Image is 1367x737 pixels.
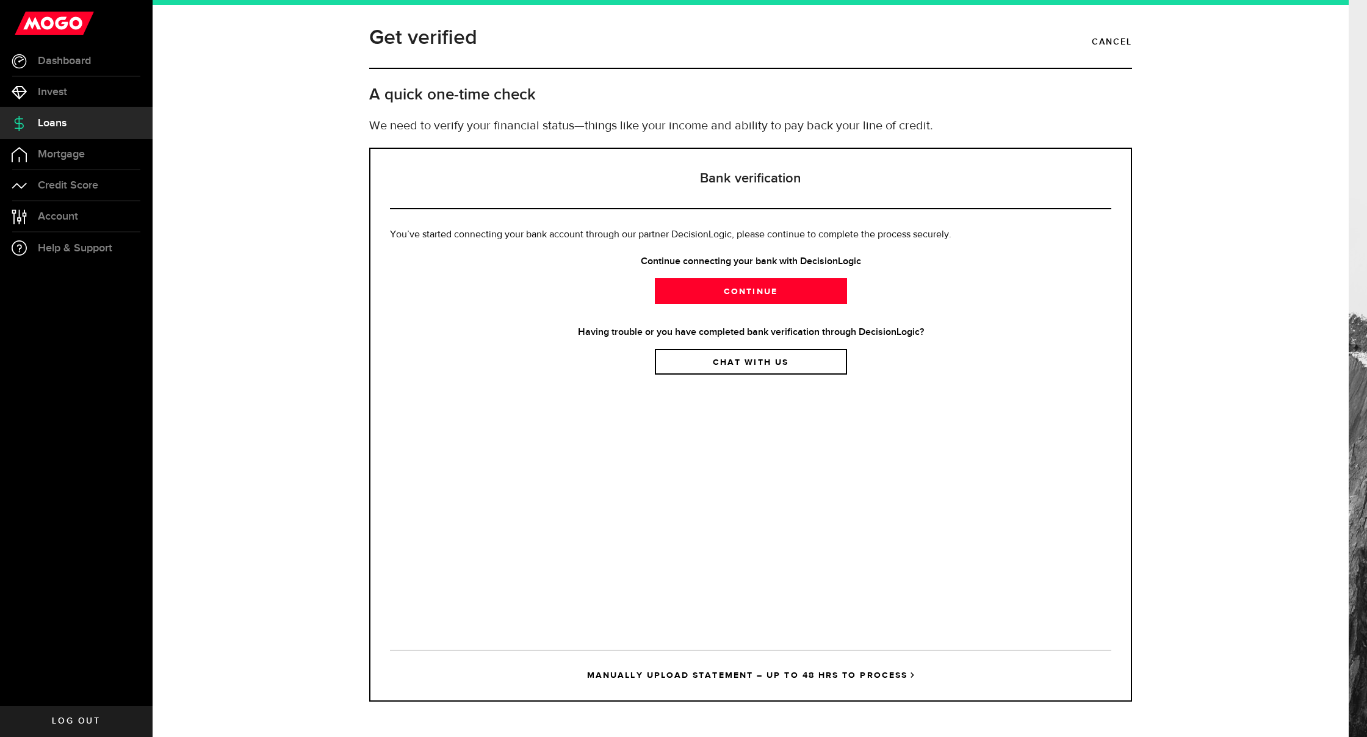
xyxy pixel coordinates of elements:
[1092,32,1132,52] a: Cancel
[38,118,67,129] span: Loans
[655,278,847,304] a: Continue
[390,149,1111,209] h3: Bank verification
[390,325,1111,340] strong: Having trouble or you have completed bank verification through DecisionLogic?
[369,85,1132,105] h2: A quick one-time check
[390,230,951,240] span: You’ve started connecting your bank account through our partner DecisionLogic, please continue to...
[655,349,847,375] a: Chat with us
[38,180,98,191] span: Credit Score
[38,87,67,98] span: Invest
[52,717,100,725] span: Log out
[390,254,1111,269] strong: Continue connecting your bank with DecisionLogic
[369,22,477,54] h1: Get verified
[38,56,91,67] span: Dashboard
[38,149,85,160] span: Mortgage
[1316,686,1367,737] iframe: LiveChat chat widget
[38,211,78,222] span: Account
[38,243,112,254] span: Help & Support
[369,117,1132,135] p: We need to verify your financial status—things like your income and ability to pay back your line...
